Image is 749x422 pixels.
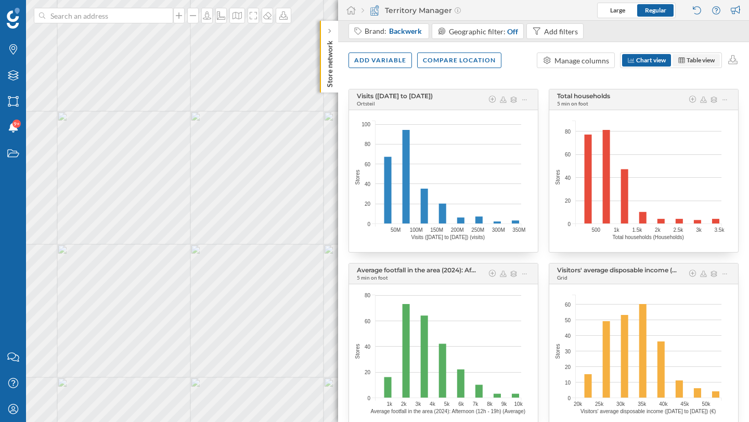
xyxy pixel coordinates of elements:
[325,36,335,87] p: Store network
[367,220,370,228] span: 0
[565,347,571,355] span: 30
[357,266,477,274] span: Average footfall in the area (2024): Afternoon (12h - 19h) (Average)
[557,100,588,107] div: 5 min on foot
[365,292,370,299] span: 80
[614,227,620,233] text: 1k
[565,151,571,159] span: 60
[591,227,600,233] text: 500
[580,408,716,414] text: Visitors' average disposable income ([DATE] to [DATE]) (€)
[567,220,571,228] span: 0
[555,170,561,185] text: Stores
[471,227,484,233] text: 250M
[565,332,571,339] span: 40
[410,227,423,233] text: 100M
[22,7,59,17] span: Support
[370,408,525,414] text: Average footfall in the area (2024): Afternoon (12h - 19h) (Average)
[544,26,578,37] div: Add filters
[365,317,370,325] span: 60
[567,394,571,402] span: 0
[492,227,505,233] text: 300M
[365,160,370,168] span: 60
[613,234,684,240] text: Total households (Households)
[444,401,450,407] text: 5k
[451,227,464,233] text: 200M
[554,55,609,66] div: Manage columns
[357,100,375,107] div: Ortsteil
[557,266,678,274] span: Visitors' average disposable income ([DATE] to [DATE])
[387,401,393,407] text: 1k
[638,401,647,407] text: 35k
[645,6,666,14] span: Regular
[367,394,370,402] span: 0
[391,227,401,233] text: 50M
[715,227,725,233] text: 3.5k
[687,56,715,64] span: Table view
[702,401,711,407] text: 50k
[14,118,20,129] span: 9+
[449,27,506,36] span: Geographic filter:
[369,5,380,16] img: territory-manager.svg
[355,170,360,185] text: Stores
[512,227,525,233] text: 350M
[389,26,422,36] span: Backwerk
[557,92,610,100] span: Total households
[555,344,561,359] text: Stores
[355,344,360,359] text: Stores
[365,368,370,376] span: 20
[557,274,567,281] div: Grid
[565,300,571,308] span: 60
[565,127,571,135] span: 80
[565,197,571,205] span: 20
[595,401,604,407] text: 25k
[636,56,666,64] span: Chart view
[616,401,625,407] text: 30k
[361,121,370,128] span: 100
[7,8,20,29] img: Geoblink Logo
[357,92,433,100] span: Visits ([DATE] to [DATE])
[401,401,407,407] text: 2k
[416,401,422,407] text: 3k
[565,363,571,371] span: 20
[430,401,436,407] text: 4k
[565,174,571,181] span: 40
[565,378,571,386] span: 10
[507,26,518,37] div: Off
[430,227,443,233] text: 150M
[361,5,461,16] div: Territory Manager
[365,342,370,350] span: 40
[365,200,370,208] span: 20
[610,6,625,14] span: Large
[574,401,583,407] text: 20k
[632,227,642,233] text: 1.5k
[680,401,689,407] text: 45k
[696,227,702,233] text: 3k
[655,227,661,233] text: 2k
[673,227,683,233] text: 2.5k
[487,401,493,407] text: 8k
[473,401,479,407] text: 7k
[501,401,508,407] text: 9k
[659,401,668,407] text: 40k
[365,140,370,148] span: 80
[365,180,370,188] span: 40
[357,274,388,281] div: 5 min on foot
[514,401,523,407] text: 10k
[565,316,571,324] span: 50
[365,26,423,36] div: Brand:
[411,234,485,240] text: Visits ([DATE] to [DATE]) (visits)
[458,401,464,407] text: 6k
